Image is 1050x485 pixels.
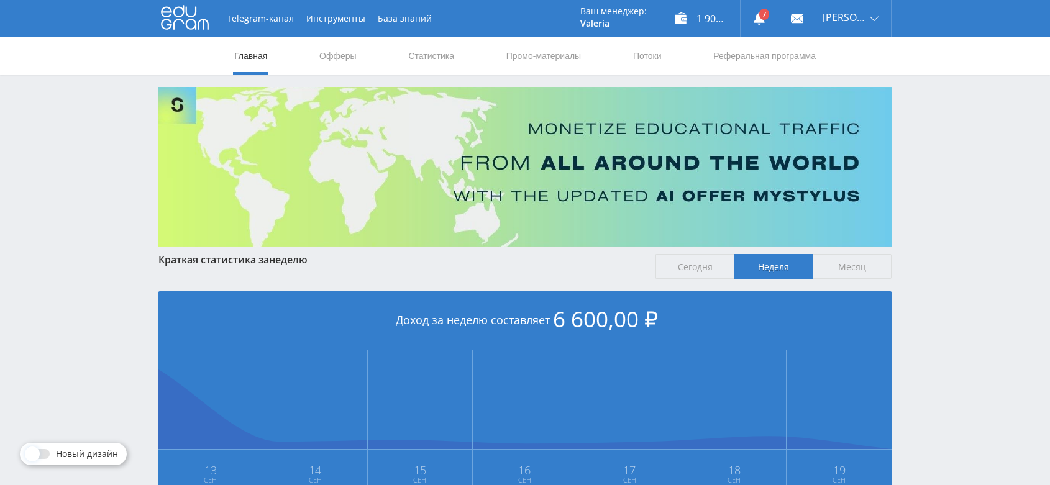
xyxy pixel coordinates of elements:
[712,37,817,75] a: Реферальная программа
[264,465,367,475] span: 14
[473,465,577,475] span: 16
[580,6,647,16] p: Ваш менеджер:
[269,253,308,266] span: неделю
[683,475,786,485] span: Сен
[56,449,118,459] span: Новый дизайн
[734,254,813,279] span: Неделя
[407,37,455,75] a: Статистика
[578,475,681,485] span: Сен
[158,291,892,350] div: Доход за неделю составляет
[368,475,472,485] span: Сен
[233,37,268,75] a: Главная
[632,37,663,75] a: Потоки
[787,465,891,475] span: 19
[787,475,891,485] span: Сен
[159,465,262,475] span: 13
[578,465,681,475] span: 17
[683,465,786,475] span: 18
[553,304,658,333] span: 6 600,00 ₽
[505,37,582,75] a: Промо-материалы
[158,254,643,265] div: Краткая статистика за
[823,12,866,22] span: [PERSON_NAME]
[580,19,647,29] p: Valeria
[813,254,892,279] span: Месяц
[368,465,472,475] span: 15
[655,254,734,279] span: Сегодня
[159,475,262,485] span: Сен
[264,475,367,485] span: Сен
[158,87,892,247] img: Banner
[473,475,577,485] span: Сен
[318,37,358,75] a: Офферы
